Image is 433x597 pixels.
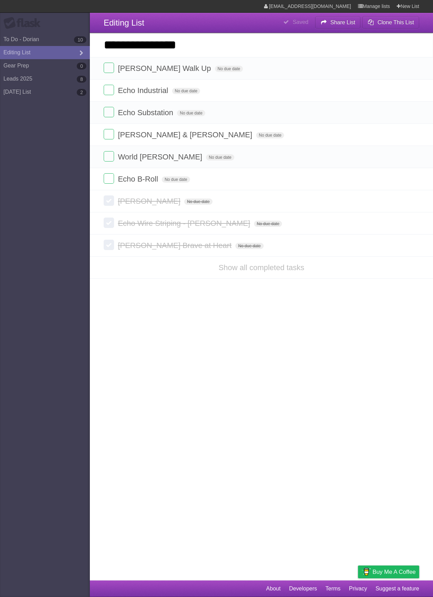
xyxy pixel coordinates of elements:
[235,243,263,249] span: No due date
[289,582,317,595] a: Developers
[104,85,114,95] label: Done
[118,175,160,183] span: Echo B-Roll
[104,63,114,73] label: Done
[118,86,170,95] span: Echo Industrial
[362,16,419,29] button: Clone This List
[172,88,200,94] span: No due date
[104,218,114,228] label: Done
[162,176,190,183] span: No due date
[118,130,254,139] span: [PERSON_NAME] & [PERSON_NAME]
[315,16,361,29] button: Share List
[361,566,371,578] img: Buy me a coffee
[118,197,182,205] span: [PERSON_NAME]
[104,129,114,139] label: Done
[218,263,304,272] a: Show all completed tasks
[104,173,114,184] label: Done
[358,566,419,578] a: Buy me a coffee
[3,17,45,29] div: Flask
[104,240,114,250] label: Done
[118,108,175,117] span: Echo Substation
[77,76,86,83] b: 8
[77,63,86,70] b: 0
[118,153,204,161] span: World [PERSON_NAME]
[215,66,243,72] span: No due date
[77,89,86,96] b: 2
[373,566,416,578] span: Buy me a coffee
[177,110,205,116] span: No due date
[118,241,233,250] span: [PERSON_NAME] Brave at Heart
[184,199,212,205] span: No due date
[326,582,341,595] a: Terms
[206,154,234,160] span: No due date
[376,582,419,595] a: Suggest a feature
[118,64,213,73] span: [PERSON_NAME] Walk Up
[330,19,355,25] b: Share List
[104,151,114,162] label: Done
[74,36,86,43] b: 10
[266,582,281,595] a: About
[104,18,144,27] span: Editing List
[293,19,308,25] b: Saved
[254,221,282,227] span: No due date
[104,107,114,117] label: Done
[377,19,414,25] b: Clone This List
[256,132,284,138] span: No due date
[118,219,252,228] span: Echo Wire Striping - [PERSON_NAME]
[104,195,114,206] label: Done
[349,582,367,595] a: Privacy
